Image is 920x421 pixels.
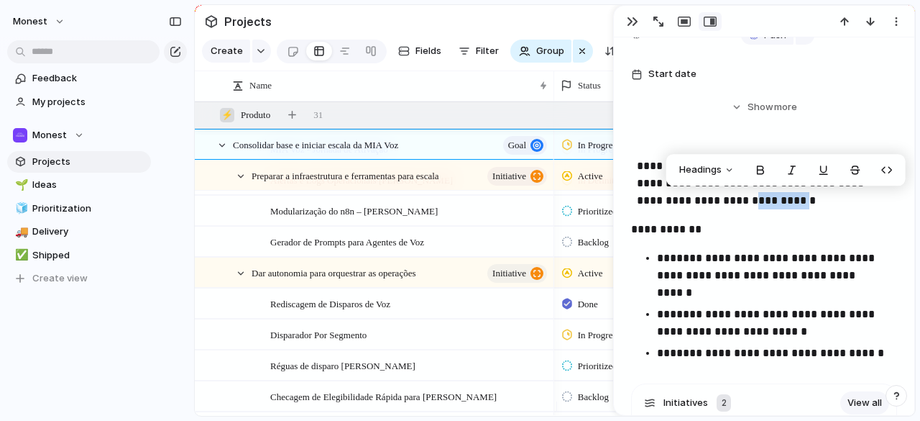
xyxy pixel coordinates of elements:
span: Checagem de Elegibilidade Rápida para [PERSON_NAME] [270,388,497,404]
span: Preparar a infraestrutura e ferramentas para escala [252,167,439,184]
button: Headings [671,158,743,181]
a: My projects [7,91,151,113]
span: Done [578,297,598,312]
span: Dar autonomia para orquestrar as operações [252,264,415,281]
a: Projects [7,151,151,173]
span: Projects [32,155,146,169]
span: Monest [32,128,67,142]
span: Show [747,100,773,114]
span: Create [211,44,243,58]
button: ✅ [13,248,27,263]
span: My projects [32,95,146,109]
span: Shipped [32,248,146,263]
span: Disparador Por Segmento [270,326,367,343]
span: Produto [241,108,270,122]
button: Collapse [599,40,667,63]
a: 🚚Delivery [7,221,151,243]
button: initiative [487,264,547,283]
span: Gerador de Prompts para Agentes de Voz [270,233,424,250]
span: In Progress [578,328,620,343]
span: Fields [415,44,441,58]
span: 31 [313,108,323,122]
button: Group [510,40,571,63]
span: more [774,100,797,114]
a: Feedback [7,68,151,89]
div: 🧊 [15,200,25,217]
button: initiative [487,167,547,186]
span: Initiatives [663,396,708,410]
span: Delivery [32,225,146,239]
a: ✅Shipped [7,245,151,266]
span: Consolidar base e iniciar escala da MIA Voz [233,136,398,153]
span: Réguas de disparo [PERSON_NAME] [270,357,415,374]
button: Create [202,40,250,63]
div: 🚚 [15,224,25,240]
span: In Progress [578,138,620,153]
span: Active [578,266,603,281]
span: Prioritized [578,204,617,219]
span: Feedback [32,71,146,86]
span: Active [578,169,603,184]
div: ✅ [15,247,25,263]
button: 🧊 [13,202,27,216]
button: Create view [7,268,151,289]
span: Prioritized [578,359,617,374]
div: ⚡ [220,108,234,122]
span: Projects [221,9,275,35]
button: 🚚 [13,225,27,239]
div: 2 [717,394,731,412]
span: Status [578,78,601,93]
a: View all [840,391,889,415]
span: goal [508,135,526,155]
span: Rediscagem de Disparos de Voz [270,295,390,312]
span: Backlog [578,235,609,250]
span: Backlog [578,390,609,404]
a: 🧊Prioritization [7,198,151,219]
a: 🌱Ideas [7,174,151,196]
span: Filter [476,44,499,58]
button: Monest [7,125,151,146]
span: Start date [648,67,696,81]
button: Filter [453,40,505,63]
span: Name [249,78,272,93]
span: Ideas [32,178,146,192]
span: Group [536,44,564,58]
span: initiative [492,166,526,186]
span: initiative [492,263,526,284]
span: Create view [32,271,88,286]
button: Monest [6,10,73,33]
span: Monest [13,14,47,29]
button: Fields [392,40,447,63]
span: Headings [679,163,722,178]
button: Showmore [631,94,897,120]
button: 🌱 [13,178,27,192]
span: Prioritization [32,202,146,216]
button: goal [503,136,547,155]
span: Modularização do n8n – [PERSON_NAME] [270,202,438,219]
div: 🌱 [15,177,25,194]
